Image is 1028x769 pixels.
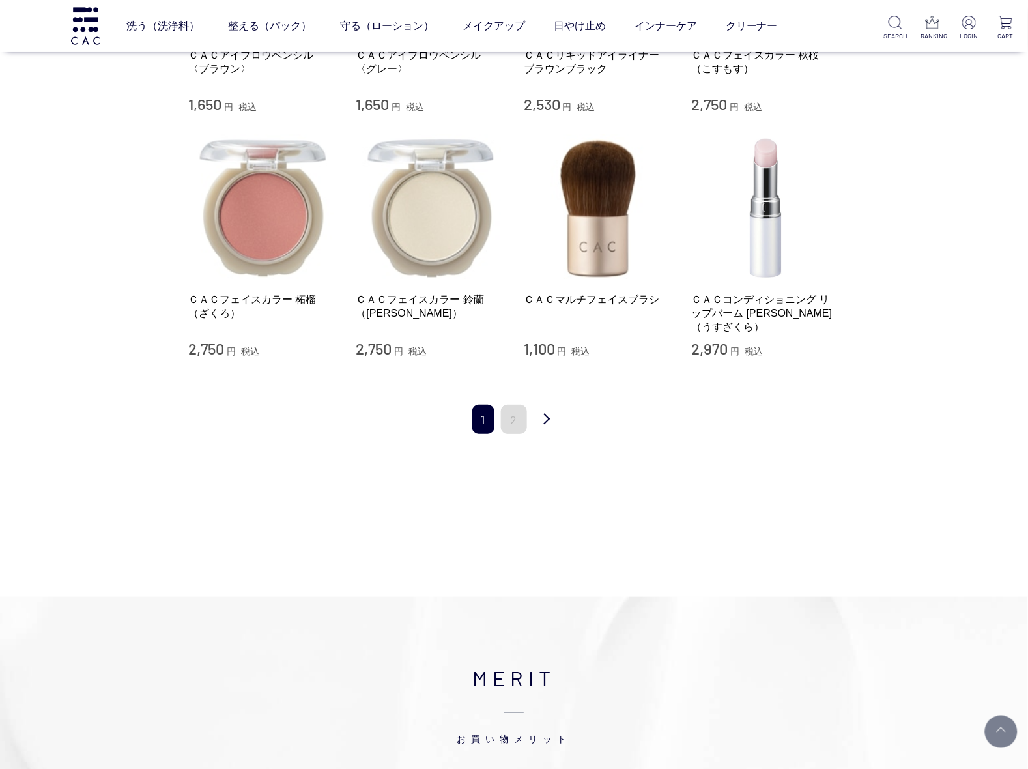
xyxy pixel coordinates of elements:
[730,102,739,112] span: 円
[534,405,560,435] a: 次
[356,134,505,282] img: ＣＡＣフェイスカラー 鈴蘭（すずらん）
[884,16,907,41] a: SEARCH
[463,8,525,44] a: メイクアップ
[472,405,494,434] span: 1
[356,293,505,321] a: ＣＡＣフェイスカラー 鈴蘭（[PERSON_NAME]）
[228,8,311,44] a: 整える（パック）
[577,102,595,112] span: 税込
[224,102,233,112] span: 円
[188,134,337,282] img: ＣＡＣフェイスカラー 柘榴（ざくろ）
[692,134,840,282] img: ＣＡＣコンディショニング リップバーム 薄桜（うすざくら）
[744,102,762,112] span: 税込
[128,662,900,746] h2: MERIT
[692,293,840,334] a: ＣＡＣコンディショニング リップバーム [PERSON_NAME]（うすざくら）
[188,94,221,113] span: 1,650
[241,346,259,356] span: 税込
[524,134,672,282] img: ＣＡＣマルチフェイスブラシ
[524,339,555,358] span: 1,100
[921,31,944,41] p: RANKING
[126,8,199,44] a: 洗う（洗浄料）
[994,31,1018,41] p: CART
[524,293,672,306] a: ＣＡＣマルチフェイスブラシ
[394,346,403,356] span: 円
[408,346,427,356] span: 税込
[884,31,907,41] p: SEARCH
[726,8,778,44] a: クリーナー
[406,102,424,112] span: 税込
[227,346,236,356] span: 円
[356,94,390,113] span: 1,650
[730,346,739,356] span: 円
[188,339,224,358] span: 2,750
[958,31,981,41] p: LOGIN
[572,346,590,356] span: 税込
[524,94,560,113] span: 2,530
[994,16,1018,41] a: CART
[392,102,401,112] span: 円
[558,346,567,356] span: 円
[692,94,728,113] span: 2,750
[340,8,434,44] a: 守る（ローション）
[356,339,392,358] span: 2,750
[635,8,697,44] a: インナーケア
[921,16,944,41] a: RANKING
[501,405,527,434] a: 2
[238,102,257,112] span: 税込
[563,102,572,112] span: 円
[958,16,981,41] a: LOGIN
[554,8,606,44] a: 日やけ止め
[692,339,728,358] span: 2,970
[128,693,900,746] span: お買い物メリット
[188,293,337,321] a: ＣＡＣフェイスカラー 柘榴（ざくろ）
[745,346,763,356] span: 税込
[69,7,102,44] img: logo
